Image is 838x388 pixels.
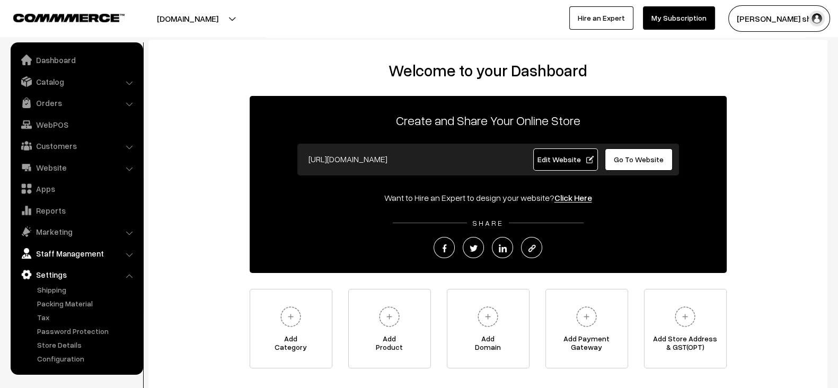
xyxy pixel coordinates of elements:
[13,158,139,177] a: Website
[34,339,139,350] a: Store Details
[473,302,502,331] img: plus.svg
[572,302,601,331] img: plus.svg
[13,11,106,23] a: COMMMERCE
[533,148,598,171] a: Edit Website
[13,179,139,198] a: Apps
[569,6,633,30] a: Hire an Expert
[467,218,509,227] span: SHARE
[375,302,404,331] img: plus.svg
[34,325,139,337] a: Password Protection
[34,298,139,309] a: Packing Material
[537,155,594,164] span: Edit Website
[13,93,139,112] a: Orders
[276,302,305,331] img: plus.svg
[671,302,700,331] img: plus.svg
[546,334,628,356] span: Add Payment Gateway
[250,191,727,204] div: Want to Hire an Expert to design your website?
[645,334,726,356] span: Add Store Address & GST(OPT)
[250,334,332,356] span: Add Category
[34,312,139,323] a: Tax
[250,289,332,368] a: AddCategory
[349,334,430,356] span: Add Product
[13,136,139,155] a: Customers
[605,148,673,171] a: Go To Website
[554,192,592,203] a: Click Here
[447,289,530,368] a: AddDomain
[34,353,139,364] a: Configuration
[728,5,830,32] button: [PERSON_NAME] sha…
[13,265,139,284] a: Settings
[348,289,431,368] a: AddProduct
[644,289,727,368] a: Add Store Address& GST(OPT)
[809,11,825,27] img: user
[250,111,727,130] p: Create and Share Your Online Store
[614,155,664,164] span: Go To Website
[34,284,139,295] a: Shipping
[13,50,139,69] a: Dashboard
[545,289,628,368] a: Add PaymentGateway
[643,6,715,30] a: My Subscription
[159,61,817,80] h2: Welcome to your Dashboard
[120,5,255,32] button: [DOMAIN_NAME]
[13,222,139,241] a: Marketing
[13,14,125,22] img: COMMMERCE
[13,72,139,91] a: Catalog
[13,115,139,134] a: WebPOS
[13,244,139,263] a: Staff Management
[447,334,529,356] span: Add Domain
[13,201,139,220] a: Reports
